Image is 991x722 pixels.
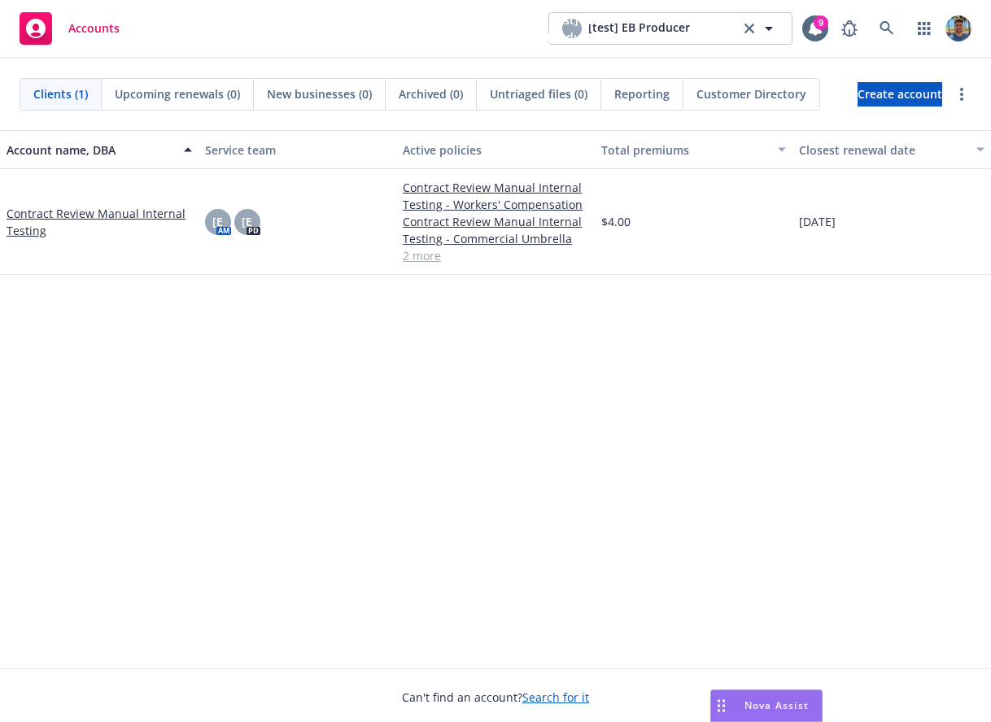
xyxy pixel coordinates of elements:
[403,141,588,159] div: Active policies
[490,85,587,102] span: Untriaged files (0)
[601,213,631,230] span: $4.00
[212,213,223,230] span: [E
[945,15,971,41] img: photo
[744,698,809,712] span: Nova Assist
[522,689,589,705] a: Search for it
[115,85,240,102] span: Upcoming renewals (0)
[799,141,967,159] div: Closest renewal date
[799,213,836,230] span: [DATE]
[601,141,769,159] div: Total premiums
[588,19,690,38] span: [test] EB Producer
[33,85,88,102] span: Clients (1)
[7,141,174,159] div: Account name, DBA
[68,22,120,35] span: Accounts
[711,690,731,721] div: Drag to move
[952,85,971,104] a: more
[402,689,589,706] span: Can't find an account?
[858,79,942,110] span: Create account
[7,205,192,239] a: Contract Review Manual Internal Testing
[908,12,941,45] a: Switch app
[814,15,828,30] div: 9
[871,12,903,45] a: Search
[267,85,372,102] span: New businesses (0)
[858,82,942,107] a: Create account
[792,130,991,169] button: Closest renewal date
[547,11,598,46] span: [test] EB Producer
[710,689,823,722] button: Nova Assist
[614,85,670,102] span: Reporting
[205,141,391,159] div: Service team
[396,130,595,169] button: Active policies
[740,19,759,38] a: clear selection
[242,213,252,230] span: [E
[403,179,588,213] a: Contract Review Manual Internal Testing - Workers' Compensation
[548,12,792,45] button: [test] EB Producer[test] EB Producerclear selection
[13,6,126,51] a: Accounts
[595,130,793,169] button: Total premiums
[833,12,866,45] a: Report a Bug
[199,130,397,169] button: Service team
[696,85,806,102] span: Customer Directory
[403,247,588,264] a: 2 more
[403,213,588,247] a: Contract Review Manual Internal Testing - Commercial Umbrella
[399,85,463,102] span: Archived (0)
